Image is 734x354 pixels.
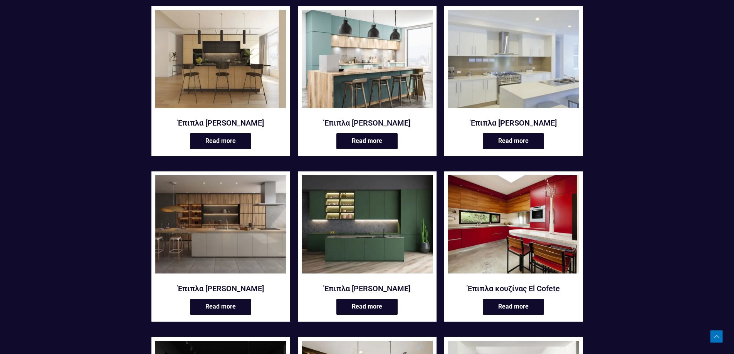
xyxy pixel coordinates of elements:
a: Έπιπλα [PERSON_NAME] [302,284,433,294]
a: Έπιπλα κουζίνας Celebes [155,175,286,279]
a: Read more about “Έπιπλα κουζίνας Arashi” [190,133,251,149]
a: Arashi κουζίνα [155,10,286,113]
a: Read more about “Έπιπλα κουζίνας Bondi” [483,133,544,149]
a: Read more about “Έπιπλα κουζίνας El Castillo” [336,299,398,315]
a: Έπιπλα [PERSON_NAME] [155,118,286,128]
a: Read more about “Έπιπλα κουζίνας Beibu” [336,133,398,149]
a: Έπιπλα [PERSON_NAME] [448,118,579,128]
a: Έπιπλα κουζίνας Bondi [448,10,579,113]
a: Έπιπλα κουζίνας El Cofete [448,175,579,279]
a: Read more about “Έπιπλα κουζίνας El Cofete” [483,299,544,315]
a: El Castillo κουζίνα [302,175,433,279]
a: Έπιπλα [PERSON_NAME] [302,118,433,128]
img: Bondi κουζίνα [448,10,579,108]
a: Read more about “Έπιπλα κουζίνας Celebes” [190,299,251,315]
a: Έπιπλα [PERSON_NAME] [155,284,286,294]
a: Έπιπλα κουζίνας El Cofete [448,284,579,294]
a: CUSTOM-ΕΠΙΠΛΑ-ΚΟΥΖΙΝΑΣ-BEIBU-ΣΕ-ΠΡΑΣΙΝΟ-ΧΡΩΜΑ-ΜΕ-ΞΥΛΟ [302,10,433,113]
